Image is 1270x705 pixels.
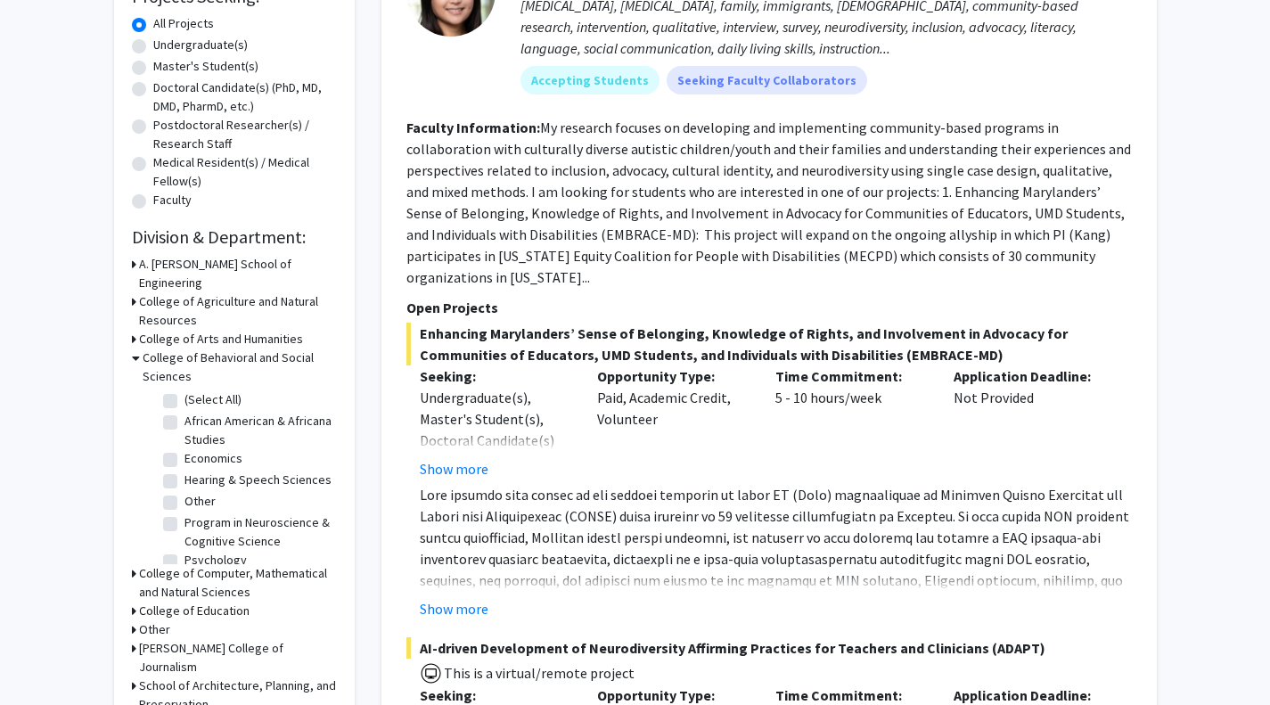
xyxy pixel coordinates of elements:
[139,639,337,676] h3: [PERSON_NAME] College of Journalism
[184,551,247,570] label: Psychology
[775,365,927,387] p: Time Commitment:
[406,297,1132,318] p: Open Projects
[139,292,337,330] h3: College of Agriculture and Natural Resources
[420,598,488,619] button: Show more
[139,564,337,602] h3: College of Computer, Mathematical and Natural Sciences
[139,602,250,620] h3: College of Education
[406,637,1132,659] span: AI-driven Development of Neurodiversity Affirming Practices for Teachers and Clinicians (ADAPT)
[940,365,1118,480] div: Not Provided
[153,36,248,54] label: Undergraduate(s)
[442,664,635,682] span: This is a virtual/remote project
[139,255,337,292] h3: A. [PERSON_NAME] School of Engineering
[406,323,1132,365] span: Enhancing Marylanders’ Sense of Belonging, Knowledge of Rights, and Involvement in Advocacy for C...
[762,365,940,480] div: 5 - 10 hours/week
[420,365,571,387] p: Seeking:
[954,365,1105,387] p: Application Deadline:
[139,620,170,639] h3: Other
[184,412,332,449] label: African American & Africana Studies
[184,513,332,551] label: Program in Neuroscience & Cognitive Science
[184,471,332,489] label: Hearing & Speech Sciences
[153,191,192,209] label: Faculty
[597,365,749,387] p: Opportunity Type:
[420,458,488,480] button: Show more
[667,66,867,94] mat-chip: Seeking Faculty Collaborators
[184,449,242,468] label: Economics
[184,390,242,409] label: (Select All)
[153,78,337,116] label: Doctoral Candidate(s) (PhD, MD, DMD, PharmD, etc.)
[584,365,762,480] div: Paid, Academic Credit, Volunteer
[139,330,303,348] h3: College of Arts and Humanities
[420,387,571,494] div: Undergraduate(s), Master's Student(s), Doctoral Candidate(s) (PhD, MD, DMD, PharmD, etc.)
[13,625,76,692] iframe: Chat
[153,116,337,153] label: Postdoctoral Researcher(s) / Research Staff
[153,153,337,191] label: Medical Resident(s) / Medical Fellow(s)
[520,66,660,94] mat-chip: Accepting Students
[406,119,1131,286] fg-read-more: My research focuses on developing and implementing community-based programs in collaboration with...
[143,348,337,386] h3: College of Behavioral and Social Sciences
[153,14,214,33] label: All Projects
[132,226,337,248] h2: Division & Department:
[406,119,540,136] b: Faculty Information:
[153,57,258,76] label: Master's Student(s)
[184,492,216,511] label: Other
